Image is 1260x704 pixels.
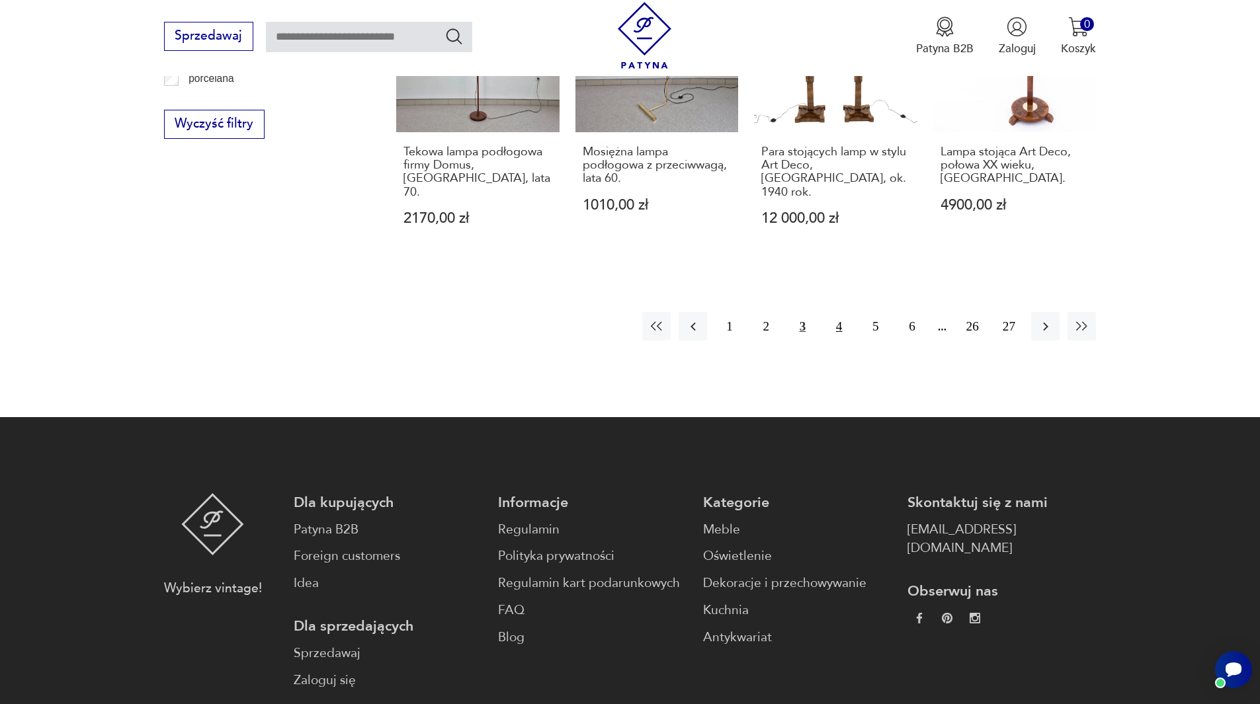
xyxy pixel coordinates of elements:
p: porcelana [189,70,234,87]
button: Szukaj [444,26,464,46]
p: 1010,00 zł [583,198,732,212]
p: Obserwuj nas [907,582,1096,601]
a: Kuchnia [703,601,892,620]
img: Ikonka użytkownika [1007,17,1027,37]
img: c2fd9cf7f39615d9d6839a72ae8e59e5.webp [970,613,980,623]
img: Patyna - sklep z meblami i dekoracjami vintage [181,493,244,555]
h3: Mosiężna lampa podłogowa z przeciwwagą, lata 60. [583,145,732,186]
p: 12 000,00 zł [761,212,910,225]
a: Antykwariat [703,628,892,647]
button: Patyna B2B [916,17,974,56]
p: Dla kupujących [294,493,482,512]
a: Regulamin [498,520,687,539]
button: Sprzedawaj [164,22,253,51]
p: 4900,00 zł [941,198,1089,212]
button: 0Koszyk [1061,17,1096,56]
img: Patyna - sklep z meblami i dekoracjami vintage [611,2,678,69]
div: 0 [1080,17,1094,31]
p: Koszyk [1061,41,1096,56]
button: Zaloguj [999,17,1036,56]
a: Patyna B2B [294,520,482,539]
button: 6 [898,312,926,340]
a: Sprzedawaj [164,32,253,42]
a: Zaloguj się [294,671,482,690]
p: Dla sprzedających [294,617,482,636]
button: 2 [752,312,780,340]
a: Idea [294,574,482,593]
a: Meble [703,520,892,539]
p: Zaloguj [999,41,1036,56]
p: Kategorie [703,493,892,512]
p: Wybierz vintage! [164,579,262,598]
a: Dekoracje i przechowywanie [703,574,892,593]
a: Ikona medaluPatyna B2B [916,17,974,56]
a: Foreign customers [294,547,482,566]
a: [EMAIL_ADDRESS][DOMAIN_NAME] [907,520,1096,559]
p: Skontaktuj się z nami [907,493,1096,512]
img: Ikona koszyka [1068,17,1089,37]
h3: Tekowa lampa podłogowa firmy Domus, [GEOGRAPHIC_DATA], lata 70. [403,145,552,200]
button: 5 [861,312,890,340]
p: porcelit [189,92,222,109]
a: Blog [498,628,687,647]
img: 37d27d81a828e637adc9f9cb2e3d3a8a.webp [942,613,952,623]
a: Sprzedawaj [294,644,482,663]
iframe: Smartsupp widget button [1215,651,1252,688]
a: Oświetlenie [703,547,892,566]
button: 1 [715,312,743,340]
button: 4 [825,312,853,340]
h3: Para stojących lamp w stylu Art Deco, [GEOGRAPHIC_DATA], ok. 1940 rok. [761,145,910,200]
p: Patyna B2B [916,41,974,56]
button: 26 [958,312,987,340]
a: Regulamin kart podarunkowych [498,574,687,593]
img: da9060093f698e4c3cedc1453eec5031.webp [914,613,925,623]
a: FAQ [498,601,687,620]
a: Polityka prywatności [498,547,687,566]
button: 27 [995,312,1023,340]
p: Informacje [498,493,687,512]
p: 2170,00 zł [403,212,552,225]
h3: Lampa stojąca Art Deco, połowa XX wieku, [GEOGRAPHIC_DATA]. [941,145,1089,186]
button: 3 [788,312,817,340]
button: Wyczyść filtry [164,110,265,139]
img: Ikona medalu [935,17,955,37]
